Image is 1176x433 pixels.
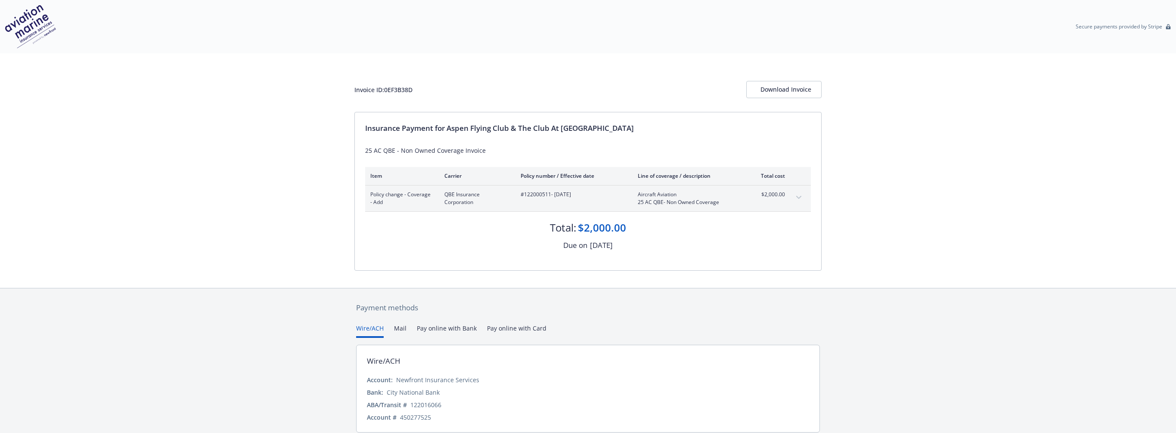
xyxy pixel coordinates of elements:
[367,356,400,367] div: Wire/ACH
[444,172,507,179] div: Carrier
[370,191,431,206] span: Policy change - Coverage - Add
[753,172,785,179] div: Total cost
[487,324,546,338] button: Pay online with Card
[792,191,806,204] button: expand content
[417,324,477,338] button: Pay online with Bank
[550,220,576,235] div: Total:
[356,324,384,338] button: Wire/ACH
[760,81,807,98] div: Download Invoice
[638,198,739,206] span: 25 AC QBE- Non Owned Coverage
[365,146,811,155] div: 25 AC QBE - Non Owned Coverage Invoice
[563,240,587,251] div: Due on
[367,388,383,397] div: Bank:
[365,186,811,211] div: Policy change - Coverage - AddQBE Insurance Corporation#122000511- [DATE]Aircraft Aviation25 AC Q...
[396,375,479,384] div: Newfront Insurance Services
[590,240,613,251] div: [DATE]
[638,191,739,206] span: Aircraft Aviation25 AC QBE- Non Owned Coverage
[356,302,820,313] div: Payment methods
[638,172,739,179] div: Line of coverage / description
[410,400,441,409] div: 122016066
[354,85,413,94] div: Invoice ID: 0EF3B38D
[1076,23,1162,30] p: Secure payments provided by Stripe
[394,324,406,338] button: Mail
[521,191,624,198] span: #122000511 - [DATE]
[578,220,626,235] div: $2,000.00
[444,191,507,206] span: QBE Insurance Corporation
[521,172,624,179] div: Policy number / Effective date
[400,413,431,422] div: 450277525
[367,375,393,384] div: Account:
[367,400,407,409] div: ABA/Transit #
[365,123,811,134] div: Insurance Payment for Aspen Flying Club & The Club At [GEOGRAPHIC_DATA]
[367,413,397,422] div: Account #
[370,172,431,179] div: Item
[746,81,822,98] button: Download Invoice
[387,388,440,397] div: City National Bank
[638,191,739,198] span: Aircraft Aviation
[753,191,785,198] span: $2,000.00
